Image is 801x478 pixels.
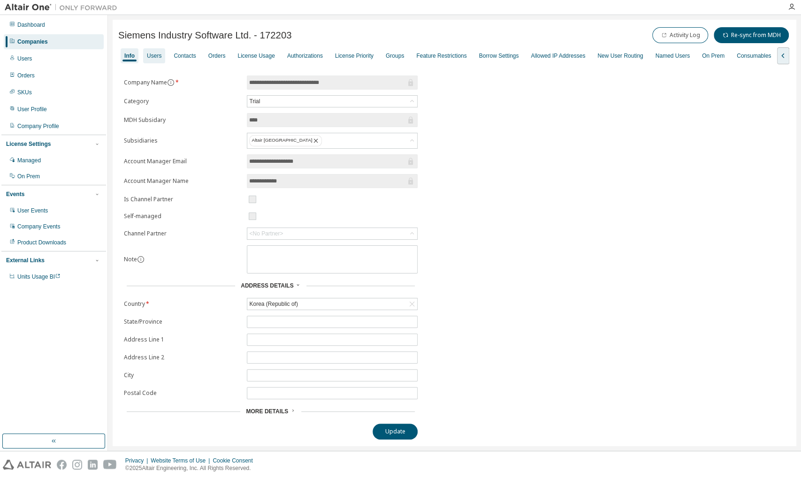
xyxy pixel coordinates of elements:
label: Is Channel Partner [124,196,241,203]
label: Category [124,98,241,105]
div: Groups [386,52,404,60]
label: City [124,372,241,379]
label: Account Manager Name [124,177,241,185]
div: Altair [GEOGRAPHIC_DATA] [247,133,417,148]
label: Subsidiaries [124,137,241,144]
div: Borrow Settings [479,52,519,60]
label: Account Manager Email [124,158,241,165]
div: <No Partner> [247,228,417,239]
img: facebook.svg [57,460,67,470]
img: instagram.svg [72,460,82,470]
div: Website Terms of Use [151,457,213,464]
div: Company Profile [17,122,59,130]
div: Events [6,190,24,198]
div: Feature Restrictions [416,52,466,60]
label: Company Name [124,79,241,86]
div: Orders [208,52,226,60]
div: Korea (Republic of) [247,298,417,310]
button: information [137,256,145,263]
img: linkedin.svg [88,460,98,470]
div: Trial [247,96,417,107]
div: Consumables [737,52,771,60]
img: youtube.svg [103,460,117,470]
div: Orders [17,72,35,79]
span: Siemens Industry Software Ltd. - 172203 [118,30,292,41]
div: Company Events [17,223,60,230]
div: License Priority [335,52,374,60]
div: User Profile [17,106,47,113]
label: Postal Code [124,389,241,397]
p: © 2025 Altair Engineering, Inc. All Rights Reserved. [125,464,259,472]
div: Allowed IP Addresses [531,52,585,60]
span: Units Usage BI [17,273,61,280]
div: External Links [6,257,45,264]
div: Cookie Consent [213,457,258,464]
div: License Settings [6,140,51,148]
label: MDH Subsidary [124,116,241,124]
button: Activity Log [652,27,708,43]
div: Companies [17,38,48,46]
label: Channel Partner [124,230,241,237]
div: Korea (Republic of) [248,299,299,309]
div: On Prem [17,173,40,180]
label: State/Province [124,318,241,326]
span: Address Details [241,282,293,289]
div: <No Partner> [249,230,283,237]
img: altair_logo.svg [3,460,51,470]
div: Privacy [125,457,151,464]
div: Managed [17,157,41,164]
button: Re-sync from MDH [714,27,789,43]
button: information [167,79,175,86]
label: Self-managed [124,212,241,220]
div: Named Users [656,52,690,60]
div: Contacts [174,52,196,60]
div: Product Downloads [17,239,66,246]
div: Info [124,52,135,60]
div: License Usage [237,52,275,60]
img: Altair One [5,3,122,12]
div: User Events [17,207,48,214]
label: Note [124,255,137,263]
label: Address Line 2 [124,354,241,361]
span: More Details [246,408,288,415]
div: New User Routing [597,52,643,60]
div: Users [17,55,32,62]
div: Users [147,52,161,60]
button: Update [373,424,418,440]
div: Altair [GEOGRAPHIC_DATA] [249,135,322,146]
div: Authorizations [287,52,323,60]
label: Country [124,300,241,308]
div: SKUs [17,89,32,96]
div: Dashboard [17,21,45,29]
label: Address Line 1 [124,336,241,343]
div: On Prem [702,52,725,60]
div: Trial [248,96,261,106]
